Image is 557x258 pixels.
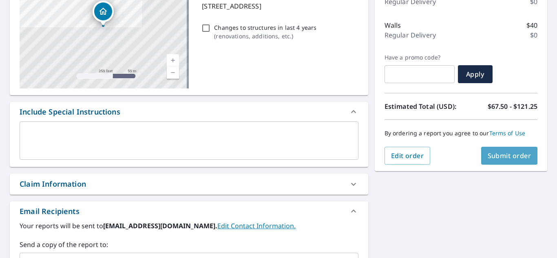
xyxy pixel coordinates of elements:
a: Current Level 17, Zoom In [167,54,179,66]
label: Send a copy of the report to: [20,240,358,249]
span: Submit order [488,151,531,160]
a: Terms of Use [489,129,526,137]
span: Apply [464,70,486,79]
p: $40 [526,20,537,30]
label: Your reports will be sent to [20,221,358,231]
div: Claim Information [10,174,368,194]
div: Dropped pin, building 1, Residential property, 5846 Constitution Ave Gurnee, IL 60031 [93,1,114,26]
div: Email Recipients [10,201,368,221]
p: [STREET_ADDRESS] [202,1,355,11]
p: Walls [385,20,401,30]
p: $0 [530,30,537,40]
b: [EMAIL_ADDRESS][DOMAIN_NAME]. [103,221,217,230]
p: ( renovations, additions, etc. ) [214,32,316,40]
div: Email Recipients [20,206,80,217]
p: Regular Delivery [385,30,436,40]
div: Include Special Instructions [10,102,368,121]
button: Edit order [385,147,431,165]
span: Edit order [391,151,424,160]
a: EditContactInfo [217,221,296,230]
p: By ordering a report you agree to our [385,130,537,137]
a: Current Level 17, Zoom Out [167,66,179,79]
button: Apply [458,65,493,83]
div: Include Special Instructions [20,106,120,117]
div: Claim Information [20,179,86,190]
label: Have a promo code? [385,54,455,61]
p: Estimated Total (USD): [385,101,461,111]
button: Submit order [481,147,538,165]
p: $67.50 - $121.25 [488,101,537,111]
p: Changes to structures in last 4 years [214,23,316,32]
